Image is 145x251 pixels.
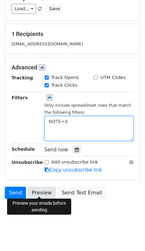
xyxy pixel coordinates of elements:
span: Send now [45,147,68,153]
a: Copy unsubscribe link [45,167,102,173]
div: Preview your emails before sending [7,199,71,215]
a: Preview [28,187,56,199]
label: Track Opens [51,74,79,81]
a: Send Test Email [57,187,106,199]
strong: Tracking [12,75,33,80]
h5: Advanced [12,64,133,71]
label: UTM Codes [100,74,125,81]
a: Load... [12,4,36,14]
small: Only include spreadsheet rows that match the following filters: [45,103,132,115]
strong: Schedule [12,147,35,152]
iframe: Chat Widget [113,220,145,251]
a: Send [5,187,26,199]
h5: 1 Recipients [12,31,133,38]
small: [EMAIL_ADDRESS][DOMAIN_NAME] [12,41,83,46]
label: Track Clicks [51,82,78,89]
label: Add unsubscribe link [51,159,98,166]
strong: Filters [12,95,28,100]
strong: Unsubscribe [12,160,43,165]
button: Save [46,4,63,14]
